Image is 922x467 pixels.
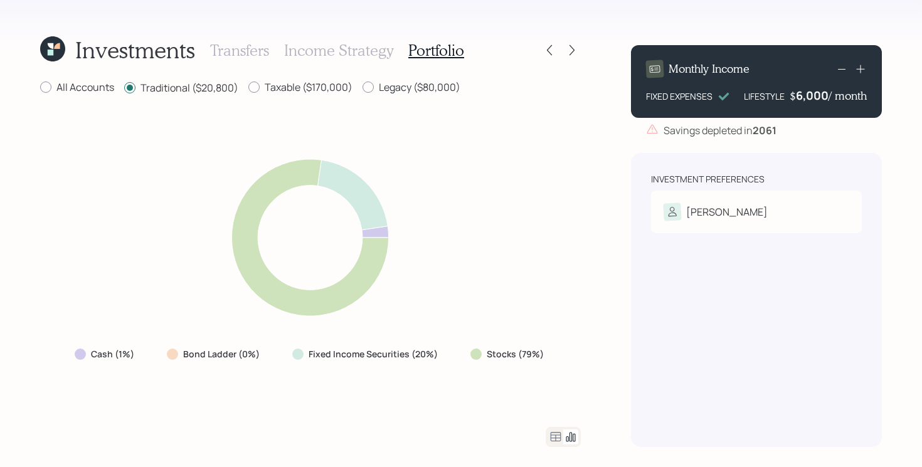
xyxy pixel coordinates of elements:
[124,81,238,95] label: Traditional ($20,800)
[408,41,464,60] h3: Portfolio
[686,204,768,219] div: [PERSON_NAME]
[790,89,796,103] h4: $
[651,173,765,186] div: Investment Preferences
[669,62,750,76] h4: Monthly Income
[210,41,269,60] h3: Transfers
[248,80,352,94] label: Taxable ($170,000)
[363,80,460,94] label: Legacy ($80,000)
[183,348,260,360] label: Bond Ladder (0%)
[646,90,713,103] div: FIXED EXPENSES
[753,123,776,137] b: 2061
[664,123,776,138] div: Savings depleted in
[309,348,438,360] label: Fixed Income Securities (20%)
[40,80,114,94] label: All Accounts
[487,348,544,360] label: Stocks (79%)
[75,36,195,63] h1: Investments
[796,88,829,103] div: 6,000
[744,90,785,103] div: LIFESTYLE
[91,348,134,360] label: Cash (1%)
[829,89,867,103] h4: / month
[284,41,393,60] h3: Income Strategy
